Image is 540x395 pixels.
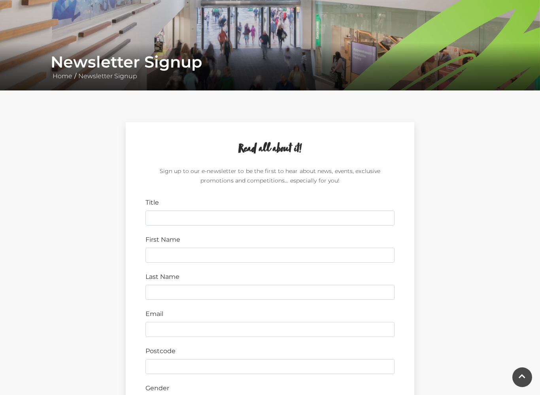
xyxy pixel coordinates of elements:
[145,142,395,157] h2: Read all about it!
[145,309,163,319] label: Email
[145,384,169,393] label: Gender
[145,235,180,245] label: First Name
[145,166,395,188] p: Sign up to our e-newsletter to be the first to hear about news, events, exclusive promotions and ...
[45,53,495,81] div: /
[51,72,74,80] a: Home
[145,346,176,356] label: Postcode
[145,272,179,282] label: Last Name
[51,53,489,71] h1: Newsletter Signup
[145,198,159,207] label: Title
[76,72,139,80] a: Newsletter Signup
